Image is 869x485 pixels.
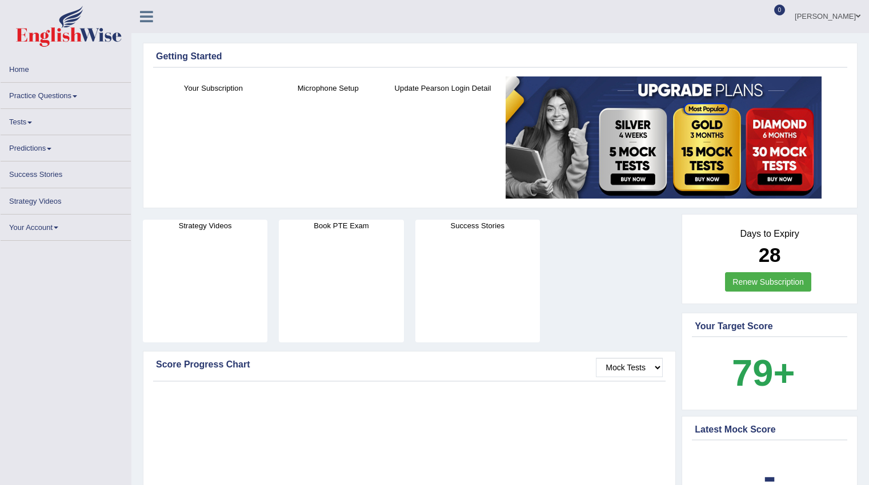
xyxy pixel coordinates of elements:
a: Renew Subscription [725,272,811,292]
a: Your Account [1,215,131,237]
h4: Microphone Setup [277,82,380,94]
div: Score Progress Chart [156,358,663,371]
b: 79+ [732,352,795,394]
span: 0 [774,5,786,15]
a: Strategy Videos [1,188,131,211]
div: Getting Started [156,50,844,63]
a: Home [1,56,131,79]
div: Latest Mock Score [695,423,844,436]
h4: Update Pearson Login Detail [391,82,495,94]
h4: Your Subscription [162,82,265,94]
h4: Strategy Videos [143,220,267,232]
h4: Success Stories [415,220,540,232]
h4: Days to Expiry [695,229,844,239]
a: Tests [1,109,131,131]
img: small5.jpg [506,76,822,199]
a: Predictions [1,135,131,157]
b: 28 [759,244,781,266]
h4: Book PTE Exam [279,220,403,232]
div: Your Target Score [695,320,844,333]
a: Success Stories [1,161,131,184]
a: Practice Questions [1,83,131,105]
